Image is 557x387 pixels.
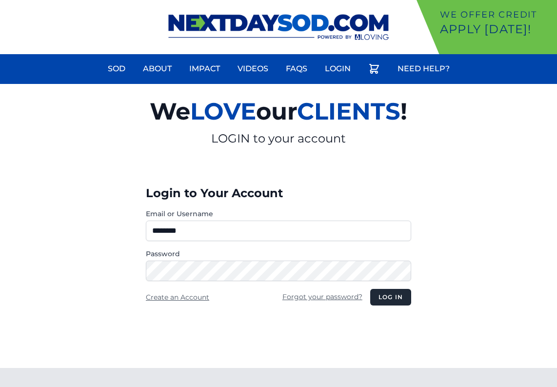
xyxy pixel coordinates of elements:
[183,57,226,81] a: Impact
[37,131,520,146] p: LOGIN to your account
[146,293,209,302] a: Create an Account
[232,57,274,81] a: Videos
[370,289,411,306] button: Log in
[440,8,553,21] p: We offer Credit
[440,21,553,37] p: Apply [DATE]!
[137,57,178,81] a: About
[146,185,411,201] h3: Login to Your Account
[37,92,520,131] h2: We our !
[392,57,456,81] a: Need Help?
[146,249,411,259] label: Password
[297,97,400,125] span: CLIENTS
[319,57,357,81] a: Login
[102,57,131,81] a: Sod
[280,57,313,81] a: FAQs
[190,97,256,125] span: LOVE
[282,292,362,301] a: Forgot your password?
[146,209,411,219] label: Email or Username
